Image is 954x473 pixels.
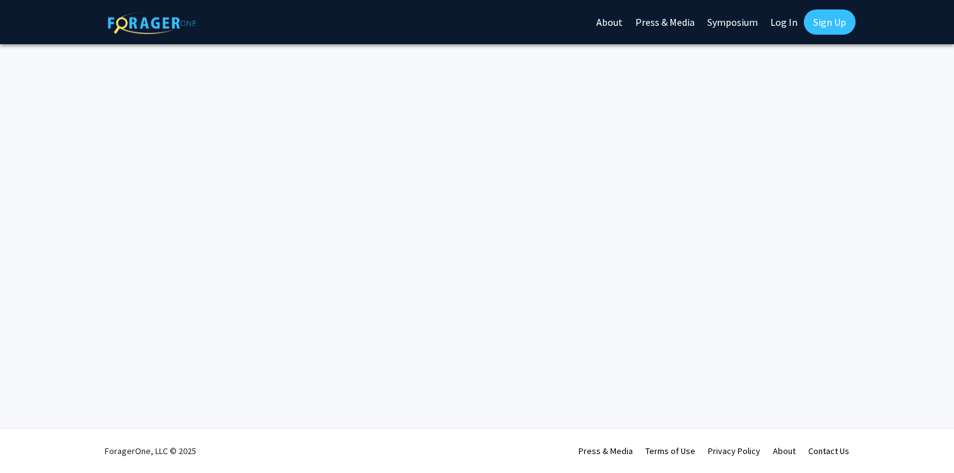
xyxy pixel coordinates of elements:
a: About [773,445,796,457]
a: Contact Us [808,445,849,457]
a: Sign Up [804,9,856,35]
a: Terms of Use [645,445,695,457]
img: ForagerOne Logo [108,12,196,34]
a: Privacy Policy [708,445,760,457]
div: ForagerOne, LLC © 2025 [105,429,196,473]
a: Press & Media [579,445,633,457]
